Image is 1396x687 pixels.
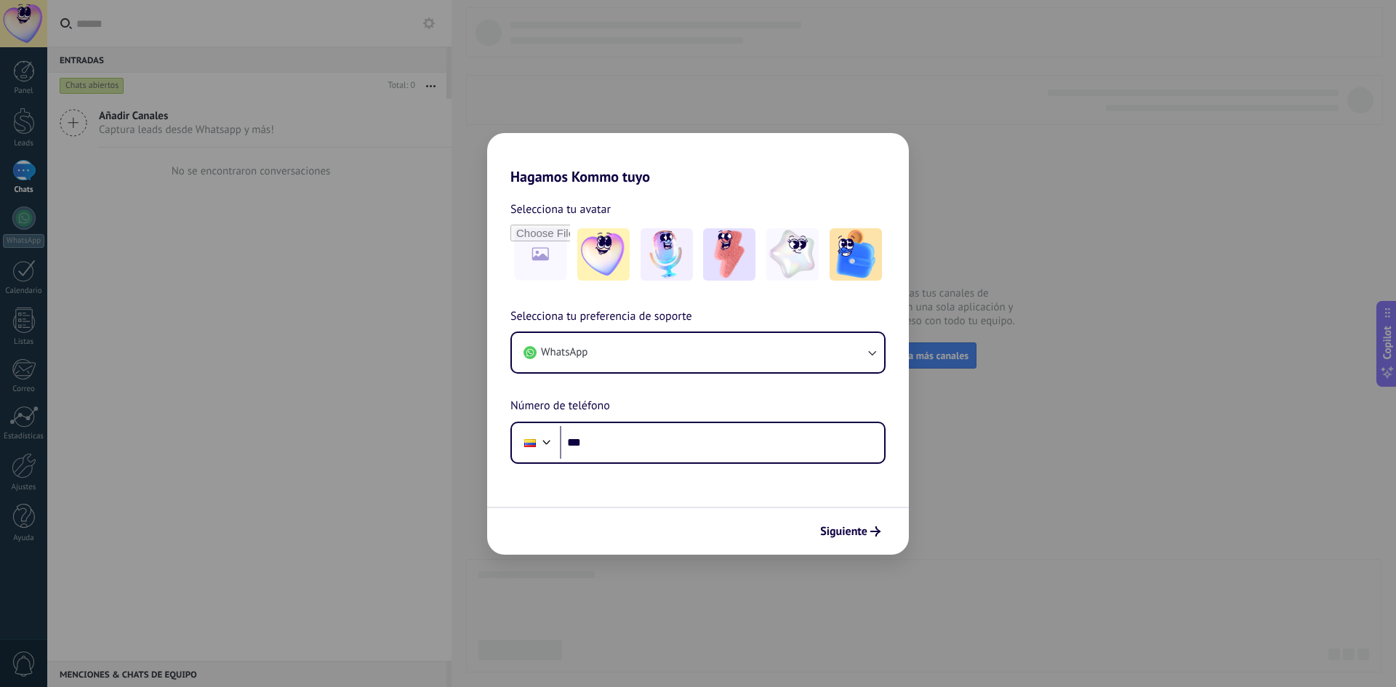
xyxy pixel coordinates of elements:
span: Selecciona tu preferencia de soporte [510,308,692,326]
img: -5.jpeg [830,228,882,281]
span: Siguiente [820,526,867,537]
button: Siguiente [814,519,887,544]
span: Selecciona tu avatar [510,200,611,219]
div: Colombia: + 57 [516,427,544,458]
h2: Hagamos Kommo tuyo [487,133,909,185]
img: -1.jpeg [577,228,630,281]
button: WhatsApp [512,333,884,372]
img: -4.jpeg [766,228,819,281]
span: Número de teléfono [510,397,610,416]
img: -3.jpeg [703,228,755,281]
span: WhatsApp [541,345,587,360]
img: -2.jpeg [641,228,693,281]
